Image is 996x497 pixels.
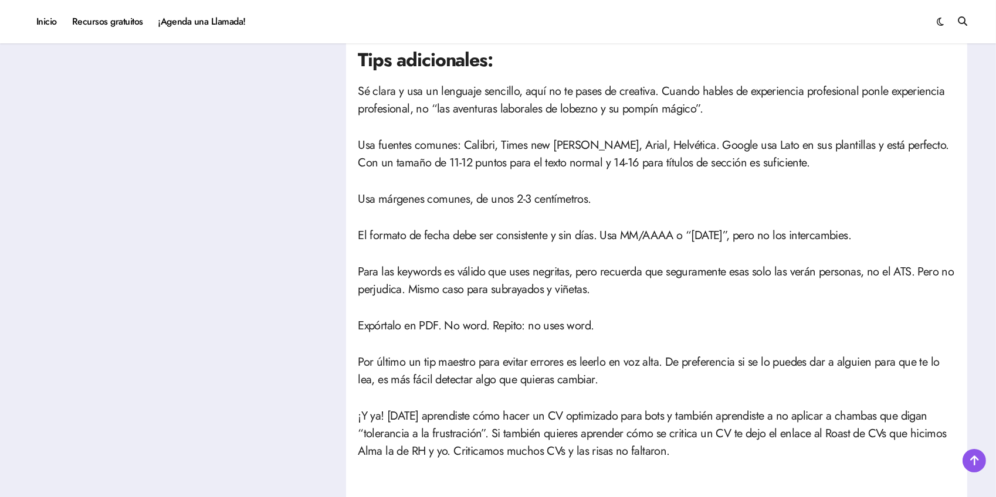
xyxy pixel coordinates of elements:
p: Expórtalo en PDF. No word. Repito: no uses word. [358,317,956,335]
p: Sé clara y usa un lenguaje sencillo, aquí no te pases de creativa. Cuando hables de experiencia p... [358,83,956,118]
p: ¡Y ya! [DATE] aprendiste cómo hacer un CV optimizado para bots y también aprendiste a no aplicar ... [358,407,956,460]
a: ¡Agenda una Llamada! [151,6,253,38]
a: Inicio [29,6,65,38]
h2: Tips adicionales: [358,47,956,73]
p: Usa márgenes comunes, de unos 2-3 centímetros. [358,190,956,208]
p: Usa fuentes comunes: Calibri, Times new [PERSON_NAME], Arial, Helvética. Google usa Lato en sus p... [358,137,956,172]
p: Por último un tip maestro para evitar errores es leerlo en voz alta. De preferencia si se lo pued... [358,353,956,389]
p: Para las keywords es válido que uses negritas, pero recuerda que seguramente esas solo las verán ... [358,263,956,298]
a: Recursos gratuitos [65,6,151,38]
p: El formato de fecha debe ser consistente y sin días. Usa MM/AAAA o “[DATE]”, pero no los intercam... [358,227,956,244]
